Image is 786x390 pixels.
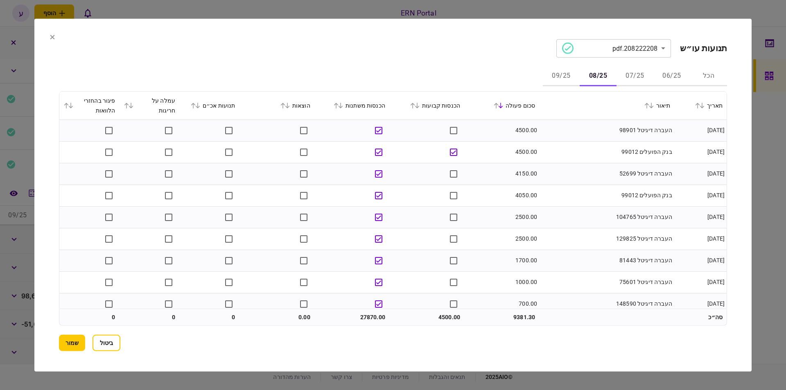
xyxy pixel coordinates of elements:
div: פיגור בהחזרי הלוואות [63,95,115,115]
td: העברה דיגיטל 81443 [539,250,674,271]
div: סכום פעולה [468,100,535,110]
div: תיאור [543,100,670,110]
td: 1700.00 [464,250,539,271]
td: 4500.00 [464,141,539,163]
td: 0.00 [239,309,314,325]
td: 0 [179,309,239,325]
td: 4500.00 [389,309,464,325]
button: ביטול [93,335,120,351]
button: 08/25 [580,66,617,86]
td: [DATE] [674,228,727,250]
td: העברה דיגיטל 98901 [539,119,674,141]
td: 2500.00 [464,206,539,228]
td: בנק הפועלים 99012 [539,141,674,163]
td: [DATE] [674,206,727,228]
td: 27870.00 [314,309,389,325]
div: הכנסות קבועות [393,100,460,110]
button: 06/25 [653,66,690,86]
td: 0 [59,309,120,325]
td: [DATE] [674,163,727,185]
div: הוצאות [244,100,310,110]
td: בנק הפועלים 99012 [539,185,674,206]
td: העברה דיגיטל 129825 [539,228,674,250]
td: סה״כ [674,309,727,325]
div: עמלה על חריגות [124,95,176,115]
h2: תנועות עו״ש [680,43,727,53]
td: [DATE] [674,185,727,206]
td: 1000.00 [464,271,539,293]
td: [DATE] [674,250,727,271]
td: [DATE] [674,271,727,293]
td: [DATE] [674,293,727,315]
td: 4500.00 [464,119,539,141]
td: העברה דיגיטל 148590 [539,293,674,315]
td: העברה דיגיטל 104765 [539,206,674,228]
td: העברה דיגיטל 52699 [539,163,674,185]
td: 4150.00 [464,163,539,185]
td: 0 [120,309,180,325]
button: שמור [59,335,85,351]
td: העברה דיגיטל 75601 [539,271,674,293]
div: 208222208.pdf [562,43,658,54]
button: הכל [690,66,727,86]
td: 4050.00 [464,185,539,206]
td: 9381.30 [464,309,539,325]
td: [DATE] [674,119,727,141]
button: 07/25 [617,66,653,86]
td: 700.00 [464,293,539,315]
button: 09/25 [543,66,580,86]
div: הכנסות משתנות [318,100,385,110]
td: [DATE] [674,141,727,163]
div: תנועות אכ״ם [183,100,235,110]
td: 2500.00 [464,228,539,250]
div: תאריך [678,100,723,110]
